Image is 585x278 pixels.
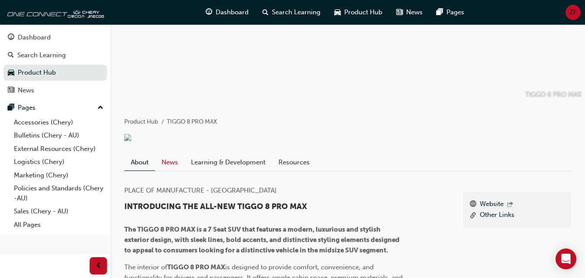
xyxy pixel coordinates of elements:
[569,7,577,17] span: ZF
[470,210,476,221] span: link-icon
[155,154,184,170] a: News
[216,7,249,17] span: Dashboard
[436,7,443,18] span: pages-icon
[199,3,255,21] a: guage-iconDashboard
[3,29,107,46] a: Dashboard
[124,134,131,141] img: a12eea1d-202b-43a8-b4e7-298da3bf3f74.png
[8,34,14,42] span: guage-icon
[10,116,107,129] a: Accessories (Chery)
[3,28,107,100] button: DashboardSearch LearningProduct HubNews
[255,3,327,21] a: search-iconSearch Learning
[344,7,382,17] span: Product Hub
[4,3,104,21] img: oneconnect
[10,142,107,156] a: External Resources (Chery)
[389,3,430,21] a: news-iconNews
[184,154,272,170] a: Learning & Development
[18,103,36,113] div: Pages
[525,90,582,100] p: TIGGO 8 PRO MAX
[10,129,107,142] a: Bulletins (Chery - AU)
[124,202,307,211] span: INTRODUCING THE ALL-NEW TIGGO 8 PRO MAX
[8,104,14,112] span: pages-icon
[470,199,476,210] span: www-icon
[3,47,107,63] a: Search Learning
[3,82,107,98] a: News
[8,87,14,95] span: news-icon
[124,226,401,254] span: The TIGGO 8 PRO MAX is a 7 Seat SUV that features a modern, luxurious and stylish exterior design...
[10,182,107,205] a: Policies and Standards (Chery -AU)
[272,154,316,170] a: Resources
[556,249,576,269] div: Open Intercom Messenger
[18,85,34,95] div: News
[3,65,107,81] a: Product Hub
[507,201,513,209] span: outbound-icon
[480,199,504,210] a: Website
[10,169,107,182] a: Marketing (Chery)
[430,3,471,21] a: pages-iconPages
[95,261,102,271] span: prev-icon
[406,7,423,17] span: News
[334,7,341,18] span: car-icon
[124,263,167,271] span: The interior of
[3,100,107,116] button: Pages
[480,210,514,221] a: Other Links
[167,117,217,127] li: TIGGO 8 PRO MAX
[97,102,103,114] span: up-icon
[124,186,277,194] span: PLACE OF MANUFACTURE - [GEOGRAPHIC_DATA]
[10,155,107,169] a: Logistics (Chery)
[124,154,155,171] a: About
[10,205,107,218] a: Sales (Chery - AU)
[272,7,320,17] span: Search Learning
[18,33,51,43] div: Dashboard
[566,5,581,20] button: ZF
[206,7,212,18] span: guage-icon
[167,263,225,271] span: TIGGO 8 PRO MAX
[262,7,268,18] span: search-icon
[8,69,14,77] span: car-icon
[446,7,464,17] span: Pages
[8,52,14,59] span: search-icon
[327,3,389,21] a: car-iconProduct Hub
[124,118,158,125] a: Product Hub
[10,218,107,232] a: All Pages
[396,7,403,18] span: news-icon
[17,50,66,60] div: Search Learning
